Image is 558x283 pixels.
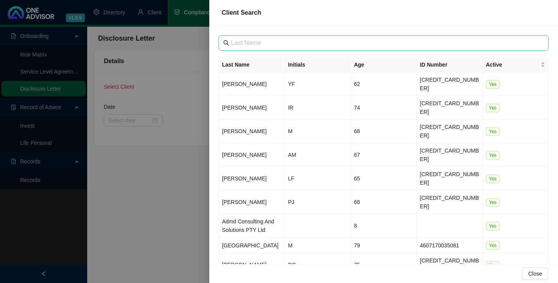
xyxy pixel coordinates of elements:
[417,120,483,143] td: [CREDIT_CARD_NUMBER]
[486,241,500,250] span: Yes
[417,143,483,167] td: [CREDIT_CARD_NUMBER]
[354,242,360,249] span: 79
[354,262,360,268] span: 75
[219,143,285,167] td: [PERSON_NAME]
[417,167,483,190] td: [CREDIT_CARD_NUMBER]
[486,198,500,207] span: Yes
[219,96,285,120] td: [PERSON_NAME]
[285,96,351,120] td: IR
[354,152,360,158] span: 67
[486,127,500,136] span: Yes
[486,80,500,89] span: Yes
[285,190,351,214] td: PJ
[417,190,483,214] td: [CREDIT_CARD_NUMBER]
[486,104,500,112] span: Yes
[219,238,285,253] td: [GEOGRAPHIC_DATA]
[354,199,360,205] span: 68
[285,120,351,143] td: M
[354,81,360,87] span: 62
[223,40,229,46] span: search
[219,167,285,190] td: [PERSON_NAME]
[285,143,351,167] td: AM
[483,57,549,72] th: Active
[219,253,285,277] td: [PERSON_NAME]
[285,72,351,96] td: YF
[528,269,542,278] span: Close
[285,167,351,190] td: LF
[354,175,360,182] span: 65
[231,38,538,48] input: Last Name
[219,57,285,72] th: Last Name
[351,57,417,72] th: Age
[285,238,351,253] td: M
[354,223,357,229] span: 8
[417,238,483,253] td: 4607170035081
[486,261,500,269] span: Yes
[486,175,500,183] span: Yes
[219,190,285,214] td: [PERSON_NAME]
[285,57,351,72] th: Initials
[522,268,548,280] button: Close
[354,128,360,134] span: 68
[486,222,500,230] span: Yes
[417,96,483,120] td: [CREDIT_CARD_NUMBER]
[219,72,285,96] td: [PERSON_NAME]
[219,214,285,238] td: Admd Consulting And Solutions PTY Ltd
[219,120,285,143] td: [PERSON_NAME]
[417,57,483,72] th: ID Number
[285,253,351,277] td: DG
[354,105,360,111] span: 74
[486,60,539,69] span: Active
[417,72,483,96] td: [CREDIT_CARD_NUMBER]
[222,9,261,16] span: Client Search
[417,253,483,277] td: [CREDIT_CARD_NUMBER]
[486,151,500,160] span: Yes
